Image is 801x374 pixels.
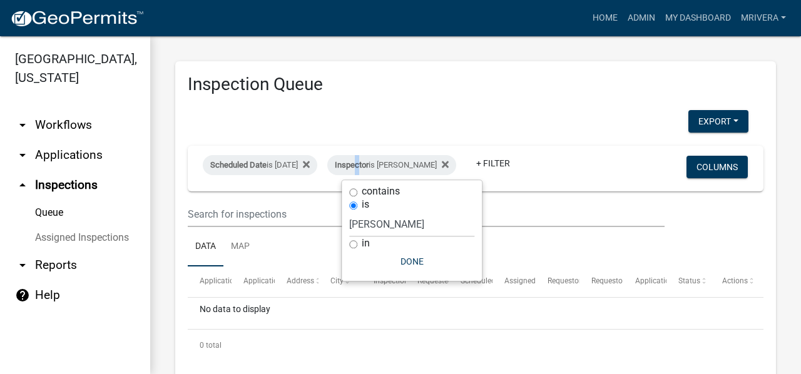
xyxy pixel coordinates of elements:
[330,276,344,285] span: City
[504,276,569,285] span: Assigned Inspector
[287,276,314,285] span: Address
[200,276,238,285] span: Application
[548,276,604,285] span: Requestor Name
[362,200,369,210] label: is
[188,227,223,267] a: Data
[623,266,666,296] datatable-header-cell: Application Description
[188,74,763,95] h3: Inspection Queue
[492,266,536,296] datatable-header-cell: Assigned Inspector
[536,266,579,296] datatable-header-cell: Requestor Name
[623,6,660,30] a: Admin
[275,266,319,296] datatable-header-cell: Address
[688,110,748,133] button: Export
[660,6,736,30] a: My Dashboard
[666,266,710,296] datatable-header-cell: Status
[210,160,267,169] span: Scheduled Date
[327,155,456,175] div: is [PERSON_NAME]
[223,227,257,267] a: Map
[15,148,30,163] i: arrow_drop_down
[461,276,514,285] span: Scheduled Time
[686,156,748,178] button: Columns
[232,266,275,296] datatable-header-cell: Application Type
[722,276,748,285] span: Actions
[591,276,649,285] span: Requestor Phone
[203,155,317,175] div: is [DATE]
[335,160,369,169] span: Inspector
[362,238,370,248] label: in
[349,250,474,273] button: Done
[362,186,400,196] label: contains
[15,178,30,193] i: arrow_drop_up
[15,258,30,273] i: arrow_drop_down
[579,266,623,296] datatable-header-cell: Requestor Phone
[243,276,300,285] span: Application Type
[736,6,791,30] a: mrivera
[466,152,520,174] a: + Filter
[15,118,30,133] i: arrow_drop_down
[188,266,232,296] datatable-header-cell: Application
[188,298,763,329] div: No data to display
[588,6,623,30] a: Home
[188,330,763,361] div: 0 total
[188,201,665,227] input: Search for inspections
[319,266,362,296] datatable-header-cell: City
[15,288,30,303] i: help
[635,276,714,285] span: Application Description
[678,276,700,285] span: Status
[710,266,753,296] datatable-header-cell: Actions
